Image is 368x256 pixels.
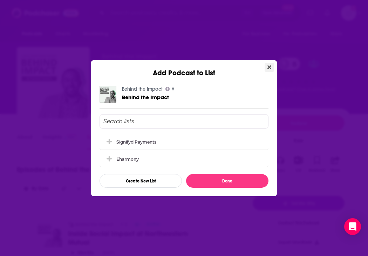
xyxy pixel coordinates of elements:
[100,114,268,188] div: Add Podcast To List
[172,88,174,91] span: 8
[186,174,268,188] button: Done
[100,151,268,167] div: eharmony
[116,139,156,145] div: Signifyd Payments
[116,157,139,162] div: eharmony
[100,134,268,150] div: Signifyd Payments
[265,63,274,72] button: Close
[100,86,116,103] img: Behind the Impact
[344,218,361,235] div: Open Intercom Messenger
[100,174,182,188] button: Create New List
[122,94,169,101] span: Behind the Impact
[100,114,268,129] input: Search lists
[122,94,169,100] a: Behind the Impact
[122,86,163,92] a: Behind the Impact
[165,87,174,91] a: 8
[91,60,277,77] div: Add Podcast to List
